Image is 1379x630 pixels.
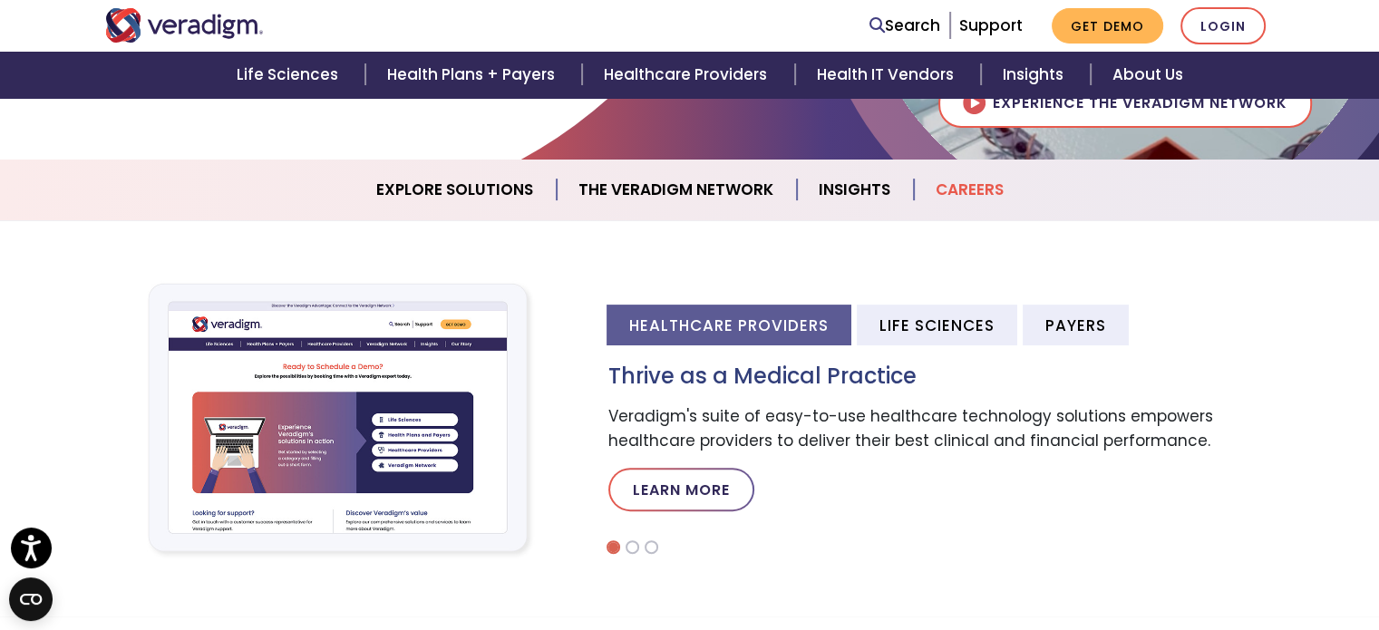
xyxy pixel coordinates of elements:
li: Healthcare Providers [607,305,851,345]
a: Learn More [608,468,754,511]
a: Insights [981,52,1091,98]
a: Support [959,15,1023,36]
h3: Thrive as a Medical Practice [608,363,1275,390]
a: Explore Solutions [354,167,557,213]
a: Health IT Vendors [795,52,981,98]
li: Life Sciences [857,305,1017,345]
a: Careers [914,167,1025,213]
a: Healthcare Providers [582,52,794,98]
p: Veradigm's suite of easy-to-use healthcare technology solutions empowers healthcare providers to ... [608,404,1275,453]
a: Search [869,14,940,38]
li: Payers [1023,305,1129,345]
img: Veradigm logo [105,8,264,43]
a: Get Demo [1052,8,1163,44]
button: Open CMP widget [9,577,53,621]
a: Life Sciences [215,52,365,98]
a: Login [1180,7,1266,44]
a: Insights [797,167,914,213]
a: About Us [1091,52,1205,98]
a: Health Plans + Payers [365,52,582,98]
a: The Veradigm Network [557,167,797,213]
